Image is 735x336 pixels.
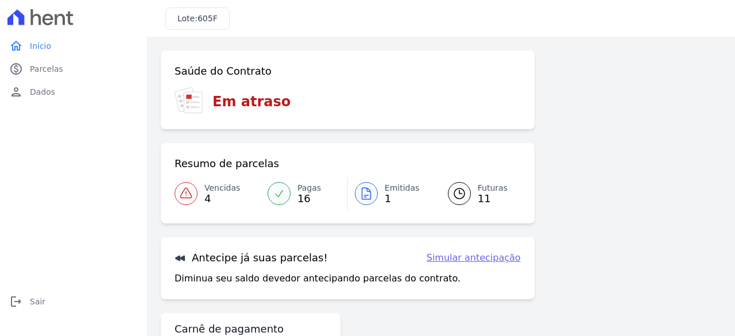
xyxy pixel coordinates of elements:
[297,182,321,194] span: Pagas
[5,34,142,57] a: homeInício
[261,177,347,210] a: Pagas 16
[204,182,240,194] span: Vencidas
[175,272,461,285] p: Diminua seu saldo devedor antecipando parcelas do contrato.
[198,14,218,23] span: 605F
[5,57,142,80] a: paidParcelas
[175,157,279,171] h3: Resumo de parcelas
[204,194,240,203] span: 4
[9,85,23,99] i: person
[5,80,142,103] a: personDados
[30,296,45,307] span: Sair
[385,182,420,194] span: Emitidas
[175,64,272,78] h3: Saúde do Contrato
[9,39,23,53] i: home
[175,177,261,210] a: Vencidas 4
[297,194,321,203] span: 16
[478,194,508,203] span: 11
[175,322,284,336] h3: Carnê de pagamento
[385,194,420,203] span: 1
[30,40,51,52] span: Início
[177,13,218,25] h3: Lote:
[434,177,521,210] a: Futuras 11
[30,86,55,98] span: Dados
[30,63,63,75] span: Parcelas
[427,251,521,265] a: Simular antecipação
[9,62,23,76] i: paid
[212,91,291,112] h3: Em atraso
[348,177,434,210] a: Emitidas 1
[5,290,142,313] a: logoutSair
[175,251,328,265] h3: Antecipe já suas parcelas!
[478,182,508,194] span: Futuras
[9,295,23,308] i: logout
